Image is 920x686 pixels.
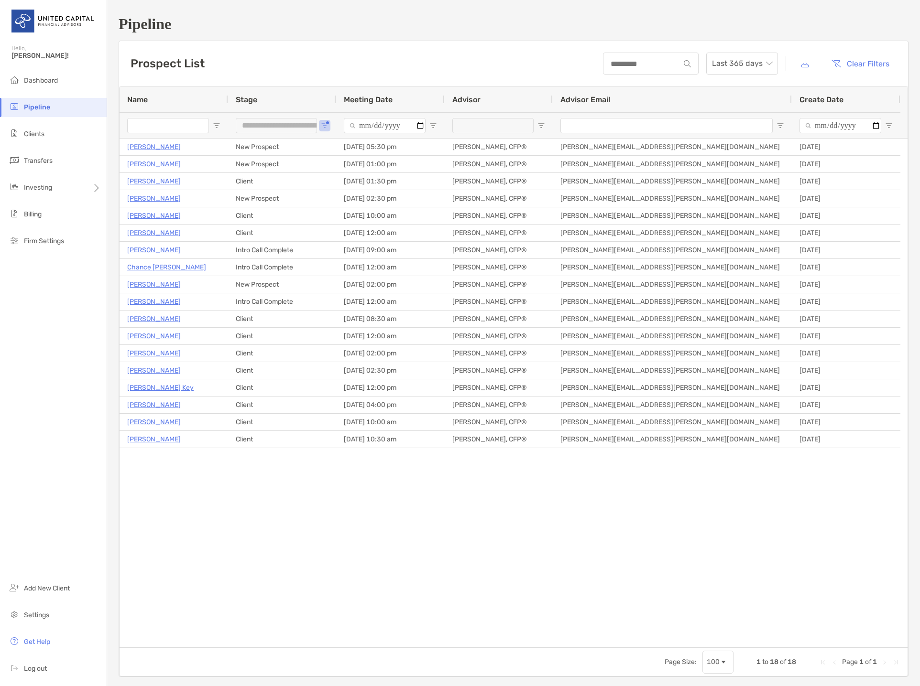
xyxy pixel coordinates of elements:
[336,431,445,448] div: [DATE] 10:30 am
[9,154,20,166] img: transfers icon
[127,279,181,290] p: [PERSON_NAME]
[800,95,843,104] span: Create Date
[560,118,773,133] input: Advisor Email Filter Input
[665,658,697,666] div: Page Size:
[24,103,50,111] span: Pipeline
[537,122,545,129] button: Open Filter Menu
[819,658,827,666] div: First Page
[24,237,64,245] span: Firm Settings
[127,244,181,256] p: [PERSON_NAME]
[127,158,181,170] a: [PERSON_NAME]
[24,130,44,138] span: Clients
[445,259,553,276] div: [PERSON_NAME], CFP®
[127,347,181,359] p: [PERSON_NAME]
[792,190,900,207] div: [DATE]
[127,399,181,411] p: [PERSON_NAME]
[445,173,553,190] div: [PERSON_NAME], CFP®
[792,276,900,293] div: [DATE]
[336,190,445,207] div: [DATE] 02:30 pm
[228,156,336,172] div: New Prospect
[127,433,181,445] p: [PERSON_NAME]
[842,658,858,666] span: Page
[228,190,336,207] div: New Prospect
[788,658,796,666] span: 18
[770,658,778,666] span: 18
[228,225,336,241] div: Client
[336,397,445,413] div: [DATE] 04:00 pm
[344,118,426,133] input: Meeting Date Filter Input
[452,95,481,104] span: Advisor
[336,362,445,379] div: [DATE] 02:30 pm
[127,416,181,428] p: [PERSON_NAME]
[228,431,336,448] div: Client
[553,431,792,448] div: [PERSON_NAME][EMAIL_ADDRESS][PERSON_NAME][DOMAIN_NAME]
[9,208,20,219] img: billing icon
[792,156,900,172] div: [DATE]
[213,122,220,129] button: Open Filter Menu
[9,235,20,246] img: firm-settings icon
[445,156,553,172] div: [PERSON_NAME], CFP®
[9,74,20,86] img: dashboard icon
[777,122,784,129] button: Open Filter Menu
[11,4,95,38] img: United Capital Logo
[553,328,792,344] div: [PERSON_NAME][EMAIL_ADDRESS][PERSON_NAME][DOMAIN_NAME]
[127,141,181,153] a: [PERSON_NAME]
[762,658,768,666] span: to
[885,122,893,129] button: Open Filter Menu
[445,379,553,396] div: [PERSON_NAME], CFP®
[553,276,792,293] div: [PERSON_NAME][EMAIL_ADDRESS][PERSON_NAME][DOMAIN_NAME]
[127,261,206,273] p: Chance [PERSON_NAME]
[9,101,20,112] img: pipeline icon
[553,362,792,379] div: [PERSON_NAME][EMAIL_ADDRESS][PERSON_NAME][DOMAIN_NAME]
[127,382,194,394] a: [PERSON_NAME] Key
[344,95,393,104] span: Meeting Date
[336,225,445,241] div: [DATE] 12:00 am
[127,210,181,222] p: [PERSON_NAME]
[792,311,900,327] div: [DATE]
[553,139,792,155] div: [PERSON_NAME][EMAIL_ADDRESS][PERSON_NAME][DOMAIN_NAME]
[24,210,42,218] span: Billing
[445,362,553,379] div: [PERSON_NAME], CFP®
[792,173,900,190] div: [DATE]
[873,658,877,666] span: 1
[756,658,761,666] span: 1
[553,311,792,327] div: [PERSON_NAME][EMAIL_ADDRESS][PERSON_NAME][DOMAIN_NAME]
[9,635,20,647] img: get-help icon
[445,414,553,430] div: [PERSON_NAME], CFP®
[792,242,900,258] div: [DATE]
[792,397,900,413] div: [DATE]
[228,259,336,276] div: Intro Call Complete
[553,414,792,430] div: [PERSON_NAME][EMAIL_ADDRESS][PERSON_NAME][DOMAIN_NAME]
[445,345,553,362] div: [PERSON_NAME], CFP®
[127,175,181,187] a: [PERSON_NAME]
[336,345,445,362] div: [DATE] 02:00 pm
[445,397,553,413] div: [PERSON_NAME], CFP®
[127,193,181,204] a: [PERSON_NAME]
[336,156,445,172] div: [DATE] 01:00 pm
[865,658,871,666] span: of
[127,364,181,376] a: [PERSON_NAME]
[792,362,900,379] div: [DATE]
[228,311,336,327] div: Client
[445,276,553,293] div: [PERSON_NAME], CFP®
[127,313,181,325] p: [PERSON_NAME]
[228,242,336,258] div: Intro Call Complete
[712,53,772,74] span: Last 365 days
[792,259,900,276] div: [DATE]
[24,665,47,673] span: Log out
[131,57,205,70] h3: Prospect List
[127,296,181,308] a: [PERSON_NAME]
[127,227,181,239] p: [PERSON_NAME]
[824,53,897,74] button: Clear Filters
[9,582,20,593] img: add_new_client icon
[336,311,445,327] div: [DATE] 08:30 am
[553,379,792,396] div: [PERSON_NAME][EMAIL_ADDRESS][PERSON_NAME][DOMAIN_NAME]
[553,259,792,276] div: [PERSON_NAME][EMAIL_ADDRESS][PERSON_NAME][DOMAIN_NAME]
[24,611,49,619] span: Settings
[24,584,70,592] span: Add New Client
